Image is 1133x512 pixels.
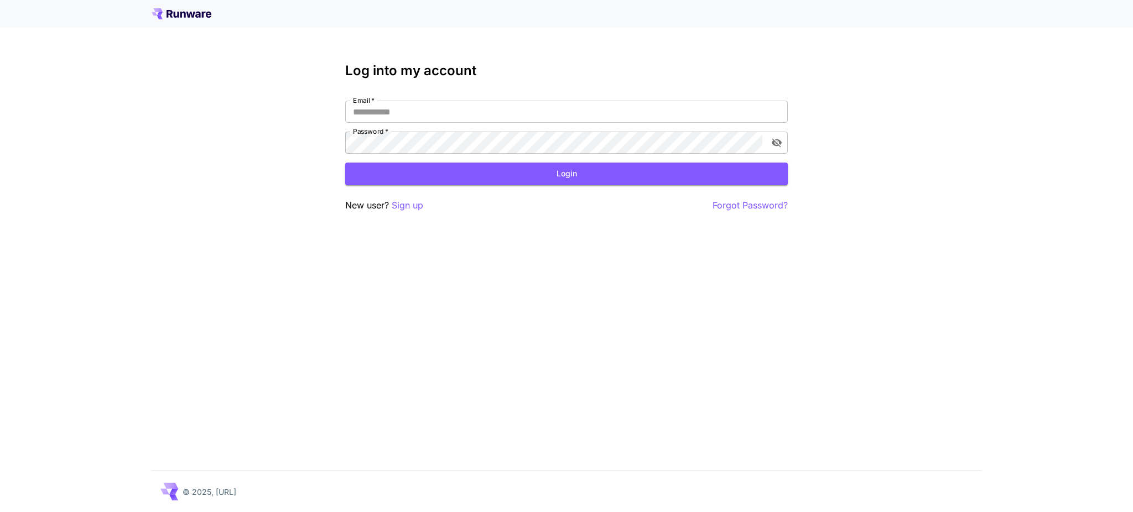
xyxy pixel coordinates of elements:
label: Password [353,127,388,136]
button: Forgot Password? [713,198,788,212]
button: Sign up [392,198,423,212]
label: Email [353,96,375,105]
button: Login [345,163,788,185]
p: © 2025, [URL] [183,486,236,498]
p: New user? [345,198,423,212]
button: toggle password visibility [767,133,787,153]
h3: Log into my account [345,63,788,79]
